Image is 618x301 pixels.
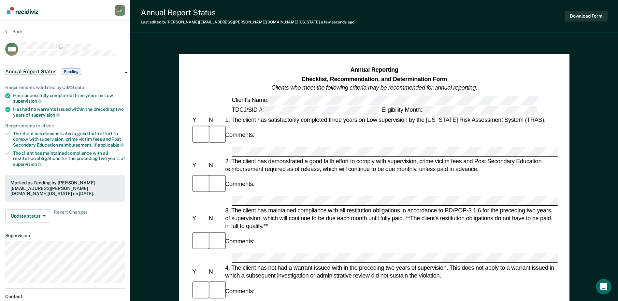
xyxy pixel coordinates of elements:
div: L A [115,5,125,16]
div: Annual Report Status [141,8,354,17]
div: The client has maintained compliance with all restitution obligations for the preceding two years of [13,150,125,167]
button: Download Form [565,11,608,21]
em: Clients who meet the following criteria may be recommended for annual reporting. [271,84,477,91]
div: Requirements to check [5,123,125,129]
div: 4. The client has not had a warrant issued with in the preceding two years of supervision. This d... [224,264,558,279]
dt: Supervision [5,233,125,238]
span: supervision [31,112,60,118]
div: 1. The client has satisfactorily completed three years on Low supervision by the [US_STATE] Risk ... [224,116,558,123]
div: N [207,268,223,276]
div: Eligibility Month: [380,106,538,115]
button: Back [5,29,23,35]
div: Y [191,116,207,123]
span: a few seconds ago [321,20,354,24]
span: applicable [98,142,124,148]
div: Y [191,214,207,222]
div: Last edited by [PERSON_NAME][EMAIL_ADDRESS][PERSON_NAME][DOMAIN_NAME][US_STATE] [141,20,354,24]
span: supervision [13,98,42,104]
div: Has successfully completed three years on Low [13,93,125,104]
div: Has had no warrants issued within the preceding two years of [13,107,125,118]
span: Pending [62,68,81,75]
img: Recidiviz [7,7,38,14]
div: Client's Name: [230,96,540,105]
button: Update status [5,209,51,222]
div: Comments: [224,238,256,246]
span: Annual Report Status [5,68,56,75]
span: supervision [13,162,42,167]
strong: Annual Reporting [350,67,398,73]
dt: Contact [5,294,125,299]
div: Marked as Pending by [PERSON_NAME][EMAIL_ADDRESS][PERSON_NAME][DOMAIN_NAME][US_STATE] on [DATE]. [10,180,120,196]
div: Comments: [224,287,256,295]
div: The client has demonstrated a good faith effort to comply with supervision, crime victim fees and... [13,131,125,148]
div: TDCJ/SID #: [230,106,380,115]
div: Y [191,268,207,276]
div: N [207,116,223,123]
div: 3. The client has maintained compliance with all restitution obligations in accordance to PD/POP-... [224,207,558,230]
div: N [207,214,223,222]
div: Requirements validated by OIMS data [5,85,125,90]
div: Y [191,161,207,169]
strong: Checklist, Recommendation, and Determination Form [301,76,447,82]
div: 2. The client has demonstrated a good faith effort to comply with supervision, crime victim fees ... [224,157,558,173]
button: Profile dropdown button [115,5,125,16]
div: N [207,161,223,169]
div: Comments: [224,180,256,188]
div: Open Intercom Messenger [596,279,611,294]
span: Revert Changes [54,209,88,222]
div: Comments: [224,131,256,139]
